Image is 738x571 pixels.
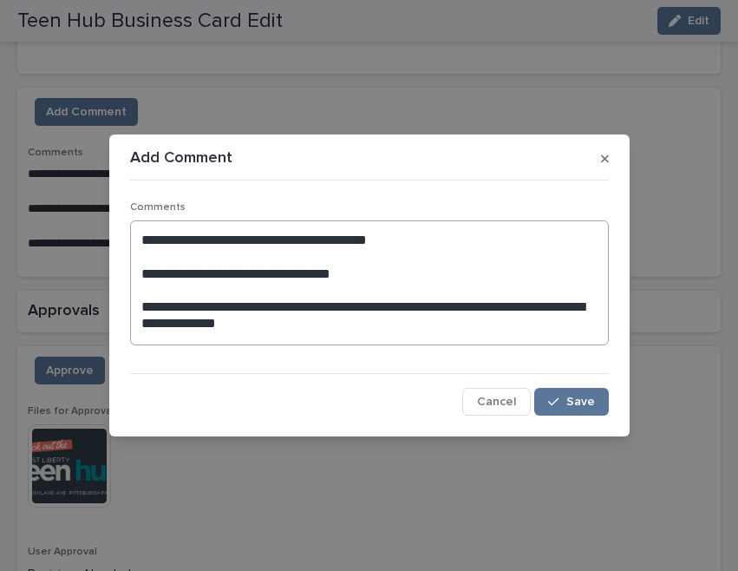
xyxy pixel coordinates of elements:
button: Save [534,388,608,416]
button: Cancel [462,388,531,416]
p: Add Comment [130,149,232,168]
span: Comments [130,202,186,213]
span: Cancel [477,396,516,408]
span: Save [566,396,595,408]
